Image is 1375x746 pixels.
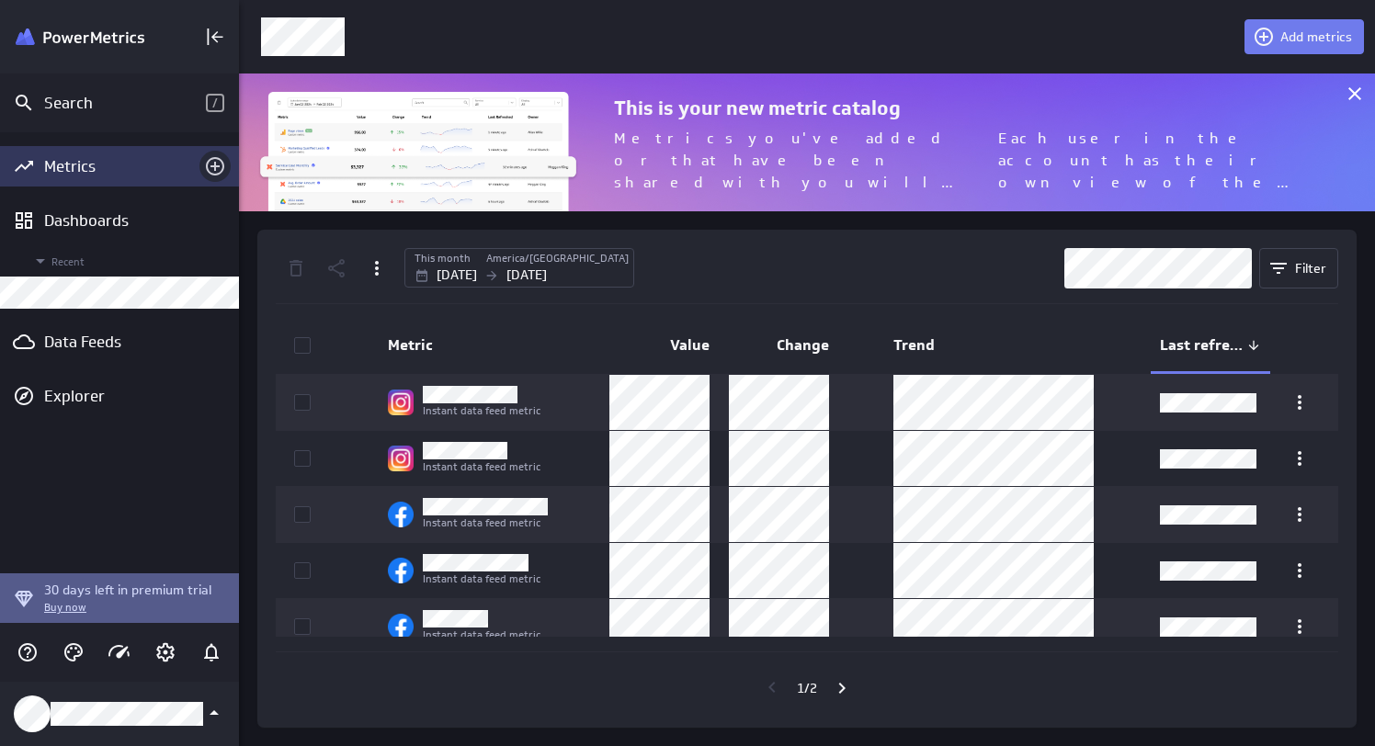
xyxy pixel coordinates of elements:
div: Collapse [199,21,231,52]
p: This is your new metric catalog [614,96,1316,120]
img: image4306954046458545148.png [388,446,414,471]
div: Data Feeds [44,332,195,352]
p: Metrics you've added or that have been shared with you will display in the catalog. If you just c... [614,128,969,194]
div: Account and settings [150,637,181,668]
label: This month [415,251,471,266]
span: Recent [29,250,230,272]
div: More actions [1284,443,1315,474]
div: Go to previous page [756,672,788,703]
div: Notifications [196,637,227,668]
p: [DATE] [437,266,477,285]
p: Each user in the account has their own view of the metric catalog, which may include metrics they... [998,128,1316,194]
p: [DATE] [506,266,547,285]
div: More actions [1284,387,1315,418]
div: This monthAmerica/[GEOGRAPHIC_DATA][DATE][DATE] [404,248,634,288]
p: Instant data feed metric [423,515,548,531]
span: Trend [893,335,935,355]
p: Instant data feed metric [423,571,540,587]
div: More actions [1284,499,1315,530]
div: Current page 1 / total pages 2 [797,667,817,709]
div: Aug 01 2025 to Aug 31 2025 America/Toronto (GMT-4:00) [404,248,634,288]
div: Reverse sort direction [1246,338,1261,353]
svg: Account and settings [154,641,176,663]
div: More actions [1284,611,1315,642]
p: 30 days left in premium trial [44,581,211,600]
p: 1 / 2 [797,680,817,696]
p: Instant data feed metric [423,459,540,475]
img: image4964431387773605974.png [388,614,414,639]
p: Buy now [44,600,211,616]
div: More actions [361,253,392,284]
svg: Usage [108,641,131,663]
img: metric-library-banner.png [257,92,579,234]
span: Add metrics [1280,28,1352,45]
div: Add metrics [199,151,231,182]
p: Instant data feed metric [423,403,540,419]
button: Add metrics [1244,19,1364,54]
img: image4964431387773605974.png [388,558,414,583]
span: Change [777,335,829,355]
span: Filter [1295,260,1326,277]
span: Last refreshed [1160,335,1246,355]
img: image4306954046458545148.png [388,390,414,415]
span: Metric [388,335,590,355]
div: Explorer [44,386,234,406]
img: image4964431387773605974.png [388,502,414,527]
img: Klipfolio PowerMetrics Banner [16,28,144,46]
span: Value [670,335,710,355]
div: Themes [58,637,89,668]
div: Delete [280,253,312,284]
svg: Themes [62,641,85,663]
div: Go to next page [826,673,858,704]
div: Help & PowerMetrics Assistant [12,637,43,668]
button: Filter [1259,248,1338,288]
label: America/[GEOGRAPHIC_DATA] [486,251,629,266]
div: Dashboards [44,210,195,231]
span: / [206,94,224,112]
p: Instant data feed metric [423,627,540,643]
div: Share [321,253,352,284]
div: Metrics [44,156,195,176]
div: Search [44,93,206,113]
div: More actions [1284,555,1315,586]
